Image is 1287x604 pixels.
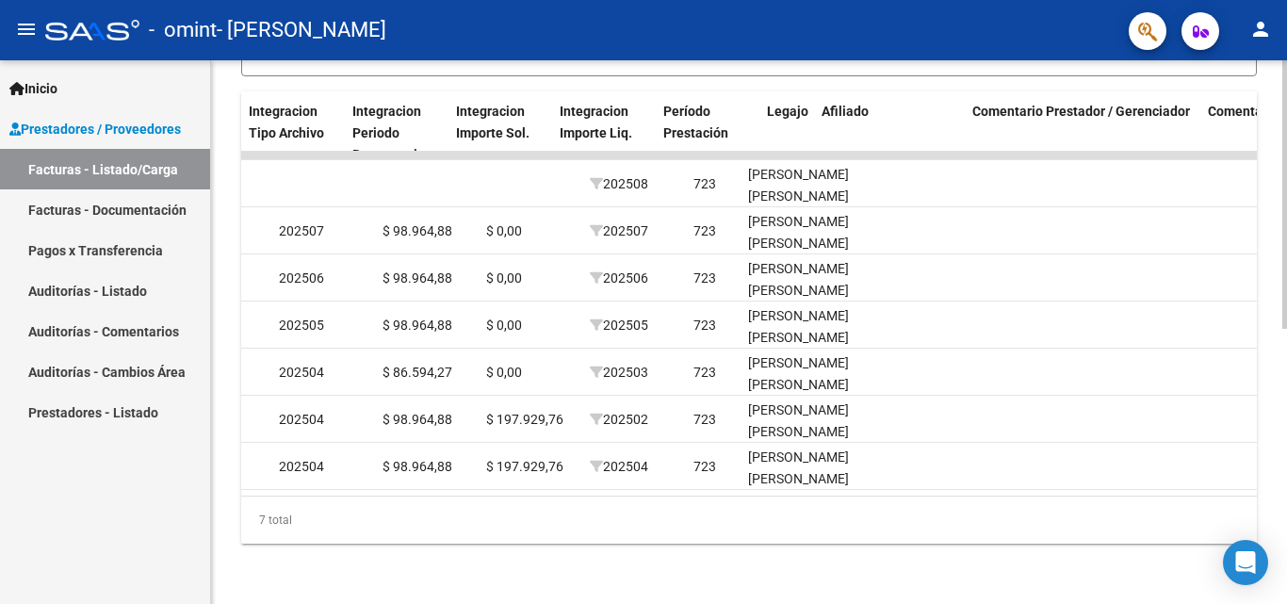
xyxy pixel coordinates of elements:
span: $ 98.964,88 [383,223,452,238]
span: Afiliado [822,104,869,119]
span: $ 0,00 [486,270,522,286]
div: [PERSON_NAME] [PERSON_NAME] 27483285731 [748,447,884,511]
span: 202504 [279,459,324,474]
div: [PERSON_NAME] [PERSON_NAME] 27483285731 [748,258,884,322]
span: $ 197.929,76 [486,412,563,427]
span: 202507 [590,223,648,238]
div: 723 [693,409,716,431]
div: [PERSON_NAME] [PERSON_NAME] 27483285731 [748,400,884,464]
span: 202504 [279,365,324,380]
div: [PERSON_NAME] [PERSON_NAME] 27483285731 [748,164,884,228]
div: 723 [693,173,716,195]
span: Integracion Importe Sol. [456,104,529,140]
datatable-header-cell: Integracion Importe Liq. [552,91,656,174]
span: Comentario Prestador / Gerenciador [972,104,1190,119]
span: Período Prestación [663,104,728,140]
span: Legajo [767,104,808,119]
datatable-header-cell: Comentario Prestador / Gerenciador [965,91,1200,174]
span: $ 0,00 [486,365,522,380]
div: [PERSON_NAME] [PERSON_NAME] 27483285731 [748,305,884,369]
span: - omint [149,9,217,51]
span: $ 98.964,88 [383,459,452,474]
div: [PERSON_NAME] [PERSON_NAME] 27483285731 [748,211,884,275]
span: 202507 [279,223,324,238]
span: 202502 [590,412,648,427]
div: [PERSON_NAME] [PERSON_NAME] 27483285731 [748,352,884,416]
span: $ 0,00 [486,223,522,238]
mat-icon: menu [15,18,38,41]
span: 202506 [590,270,648,286]
div: 723 [693,456,716,478]
span: Integracion Importe Liq. [560,104,632,140]
span: 202503 [590,365,648,380]
span: $ 86.594,27 [383,365,452,380]
datatable-header-cell: Integracion Tipo Archivo [241,91,345,174]
span: $ 197.929,76 [486,459,563,474]
span: $ 98.964,88 [383,318,452,333]
span: 202504 [279,412,324,427]
span: Integracion Periodo Presentacion [352,104,432,162]
span: 202506 [279,270,324,286]
div: Open Intercom Messenger [1223,540,1268,585]
span: Inicio [9,78,57,99]
span: Integracion Tipo Archivo [249,104,324,140]
datatable-header-cell: Afiliado [814,91,965,174]
div: 723 [693,315,716,336]
div: 7 total [241,497,1257,544]
datatable-header-cell: Integracion Periodo Presentacion [345,91,448,174]
div: 723 [693,220,716,242]
span: Prestadores / Proveedores [9,119,181,139]
span: $ 98.964,88 [383,412,452,427]
mat-icon: person [1249,18,1272,41]
span: 202504 [590,459,648,474]
span: 202508 [590,176,648,191]
span: 202505 [279,318,324,333]
div: 723 [693,268,716,289]
span: 202505 [590,318,648,333]
div: 723 [693,362,716,384]
datatable-header-cell: Período Prestación [656,91,759,174]
span: $ 0,00 [486,318,522,333]
datatable-header-cell: Legajo [759,91,814,174]
span: - [PERSON_NAME] [217,9,386,51]
datatable-header-cell: Integracion Importe Sol. [448,91,552,174]
span: $ 98.964,88 [383,270,452,286]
